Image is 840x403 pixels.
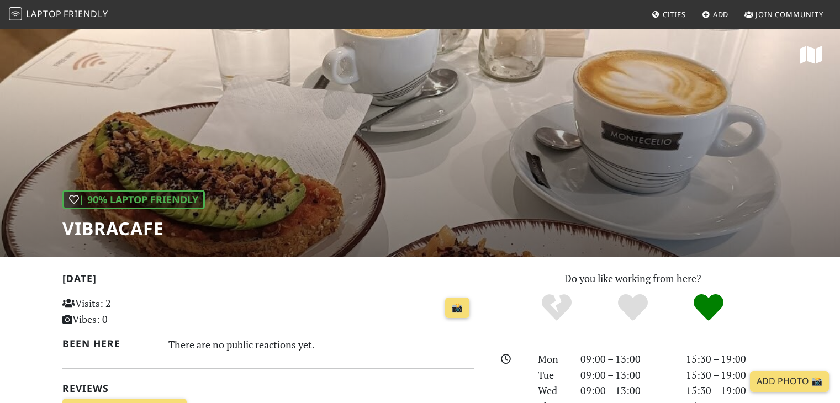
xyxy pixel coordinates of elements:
[9,7,22,20] img: LaptopFriendly
[531,351,573,367] div: Mon
[670,293,747,323] div: Definitely!
[9,5,108,24] a: LaptopFriendly LaptopFriendly
[595,293,671,323] div: Yes
[62,273,474,289] h2: [DATE]
[62,338,156,349] h2: Been here
[647,4,690,24] a: Cities
[740,4,828,24] a: Join Community
[168,336,474,353] div: There are no public reactions yet.
[445,298,469,319] a: 📸
[679,351,785,367] div: 15:30 – 19:00
[574,351,679,367] div: 09:00 – 13:00
[488,271,778,287] p: Do you like working from here?
[62,295,191,327] p: Visits: 2 Vibes: 0
[679,383,785,399] div: 15:30 – 19:00
[531,383,573,399] div: Wed
[574,383,679,399] div: 09:00 – 13:00
[756,9,823,19] span: Join Community
[64,8,108,20] span: Friendly
[531,367,573,383] div: Tue
[663,9,686,19] span: Cities
[574,367,679,383] div: 09:00 – 13:00
[62,383,474,394] h2: Reviews
[698,4,733,24] a: Add
[750,371,829,392] a: Add Photo 📸
[62,218,205,239] h1: Vibracafe
[713,9,729,19] span: Add
[519,293,595,323] div: No
[679,367,785,383] div: 15:30 – 19:00
[62,190,205,209] div: | 90% Laptop Friendly
[26,8,62,20] span: Laptop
